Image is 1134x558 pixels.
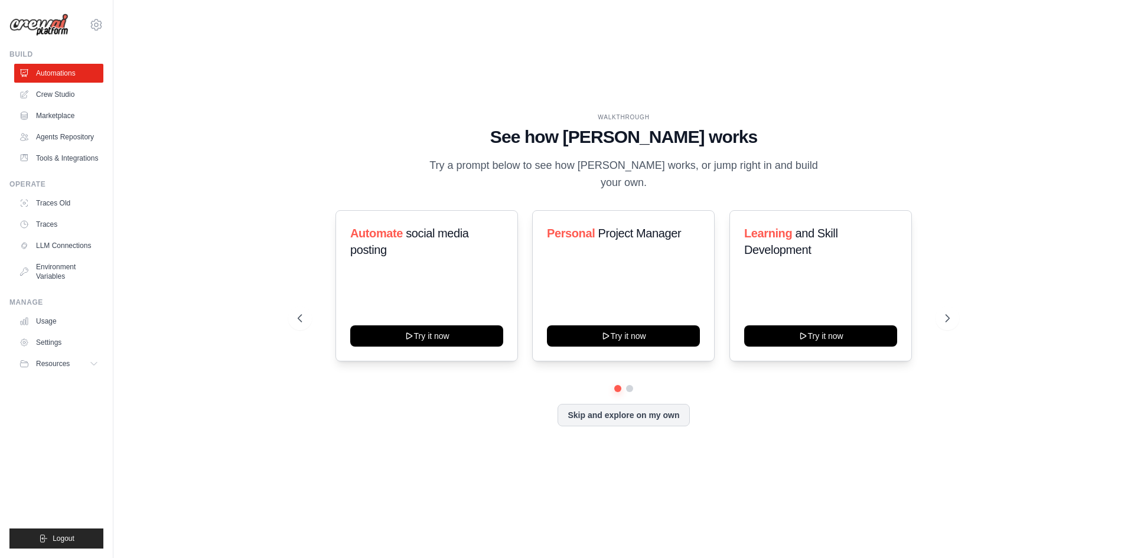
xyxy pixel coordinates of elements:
div: Operate [9,180,103,189]
span: Logout [53,534,74,543]
a: LLM Connections [14,236,103,255]
div: WALKTHROUGH [298,113,950,122]
a: Usage [14,312,103,331]
a: Agents Repository [14,128,103,146]
a: Automations [14,64,103,83]
iframe: Chat Widget [1075,501,1134,558]
button: Skip and explore on my own [558,404,689,426]
a: Settings [14,333,103,352]
button: Resources [14,354,103,373]
button: Try it now [350,325,503,347]
span: and Skill Development [744,227,838,256]
span: Project Manager [598,227,682,240]
a: Traces [14,215,103,234]
h1: See how [PERSON_NAME] works [298,126,950,148]
a: Marketplace [14,106,103,125]
span: social media posting [350,227,469,256]
span: Personal [547,227,595,240]
div: Build [9,50,103,59]
button: Try it now [547,325,700,347]
div: Manage [9,298,103,307]
img: Logo [9,14,69,37]
p: Try a prompt below to see how [PERSON_NAME] works, or jump right in and build your own. [425,157,822,192]
a: Traces Old [14,194,103,213]
a: Environment Variables [14,257,103,286]
a: Tools & Integrations [14,149,103,168]
button: Logout [9,528,103,549]
span: Automate [350,227,403,240]
a: Crew Studio [14,85,103,104]
span: Learning [744,227,792,240]
span: Resources [36,359,70,368]
button: Try it now [744,325,897,347]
